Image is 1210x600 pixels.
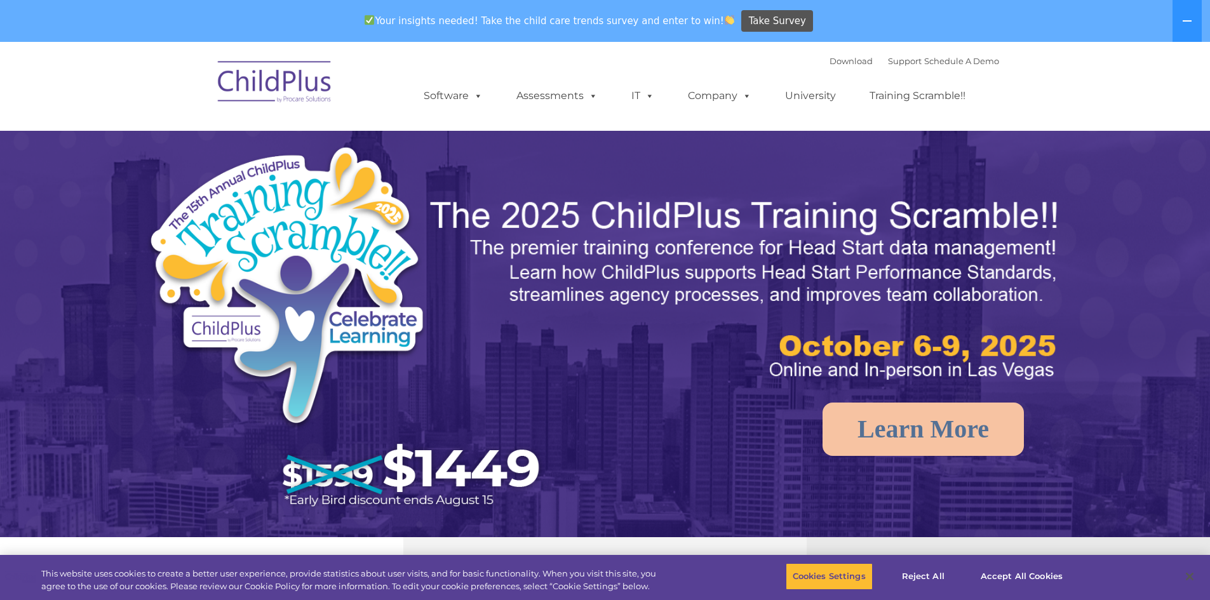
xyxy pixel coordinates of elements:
a: Schedule A Demo [924,56,999,66]
a: Download [830,56,873,66]
a: Training Scramble!! [857,83,978,109]
a: IT [619,83,667,109]
div: This website uses cookies to create a better user experience, provide statistics about user visit... [41,568,666,592]
span: Take Survey [749,10,806,32]
button: Reject All [884,563,963,590]
img: 👏 [725,15,734,25]
a: Assessments [504,83,610,109]
a: Support [888,56,922,66]
span: Phone number [177,136,231,145]
img: ✅ [365,15,374,25]
span: Your insights needed! Take the child care trends survey and enter to win! [360,8,740,33]
a: Software [411,83,495,109]
a: Take Survey [741,10,813,32]
button: Accept All Cookies [974,563,1070,590]
button: Close [1176,563,1204,590]
font: | [830,56,999,66]
a: Company [675,83,764,109]
img: ChildPlus by Procare Solutions [212,52,339,116]
span: Last name [177,84,215,93]
button: Cookies Settings [786,563,873,590]
a: Learn More [823,403,1024,456]
a: University [772,83,849,109]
